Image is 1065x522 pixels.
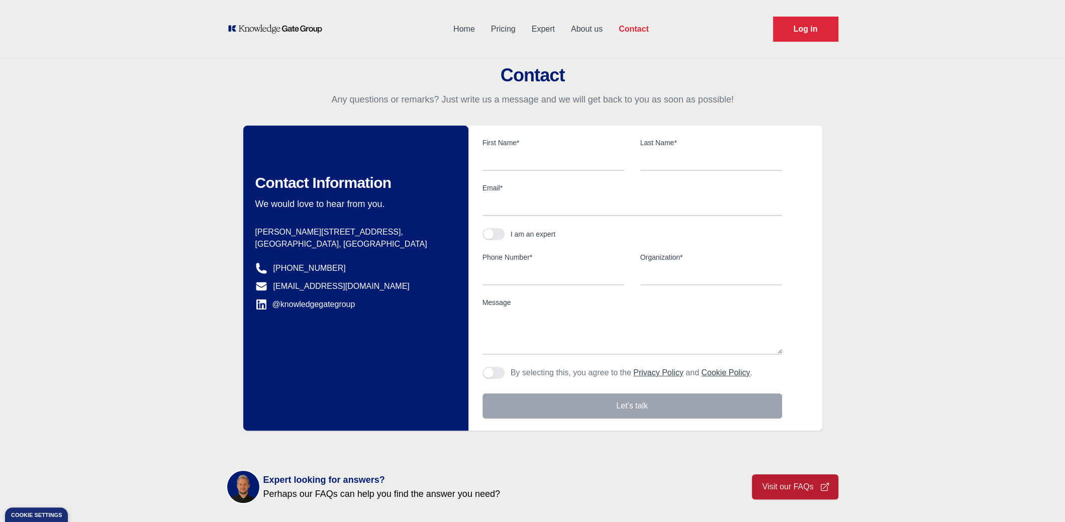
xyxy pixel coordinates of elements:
img: KOL management, KEE, Therapy area experts [227,471,259,503]
p: We would love to hear from you. [255,198,444,210]
p: [PERSON_NAME][STREET_ADDRESS], [255,226,444,238]
a: Expert [524,16,563,42]
a: Cookie Policy [701,368,750,377]
a: Pricing [483,16,524,42]
label: Email* [482,183,782,193]
a: Contact [611,16,657,42]
a: [EMAIL_ADDRESS][DOMAIN_NAME] [273,280,410,292]
a: @knowledgegategroup [255,298,355,310]
a: Privacy Policy [633,368,684,377]
label: Message [482,297,782,307]
a: About us [563,16,611,42]
a: [PHONE_NUMBER] [273,262,346,274]
p: [GEOGRAPHIC_DATA], [GEOGRAPHIC_DATA] [255,238,444,250]
label: Last Name* [640,138,782,148]
a: Request Demo [773,17,838,42]
button: Let's talk [482,393,782,419]
label: Phone Number* [482,252,624,262]
label: First Name* [482,138,624,148]
label: Organization* [640,252,782,262]
span: Expert looking for answers? [263,473,500,487]
span: Perhaps our FAQs can help you find the answer you need? [263,487,500,501]
h2: Contact Information [255,174,444,192]
div: Cookie settings [11,512,62,518]
p: By selecting this, you agree to the and . [511,367,752,379]
div: I am an expert [511,229,556,239]
a: Home [445,16,483,42]
iframe: Chat Widget [1015,474,1065,522]
a: Visit our FAQs [752,474,838,499]
a: KOL Knowledge Platform: Talk to Key External Experts (KEE) [227,24,329,34]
